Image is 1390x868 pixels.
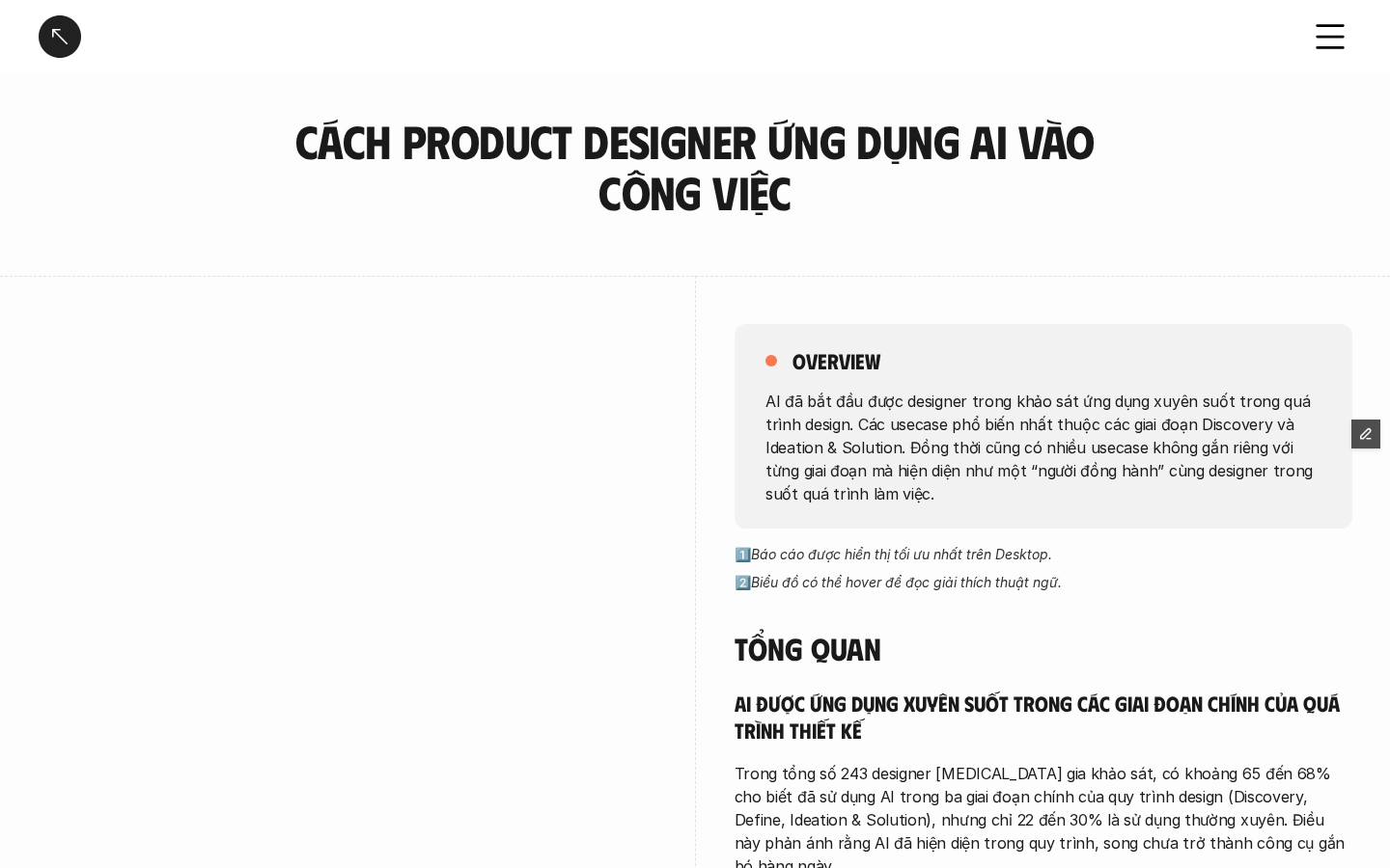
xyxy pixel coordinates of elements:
em: Biểu đồ có thể hover để đọc giải thích thuật ngữ. [751,574,1062,590]
button: Edit Framer Content [1351,420,1380,448]
p: AI đã bắt đầu được designer trong khảo sát ứng dụng xuyên suốt trong quá trình design. Các usecas... [765,389,1321,504]
h4: Tổng quan [735,630,1352,666]
h5: AI được ứng dụng xuyên suốt trong các giai đoạn chính của quá trình thiết kế [735,690,1352,743]
h3: Cách Product Designer ứng dụng AI vào công việc [285,116,1105,218]
em: Báo cáo được hiển thị tối ưu nhất trên Desktop. [751,546,1052,562]
h5: overview [792,347,880,374]
p: 2️⃣ [735,575,1352,591]
p: 1️⃣ [735,547,1352,563]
